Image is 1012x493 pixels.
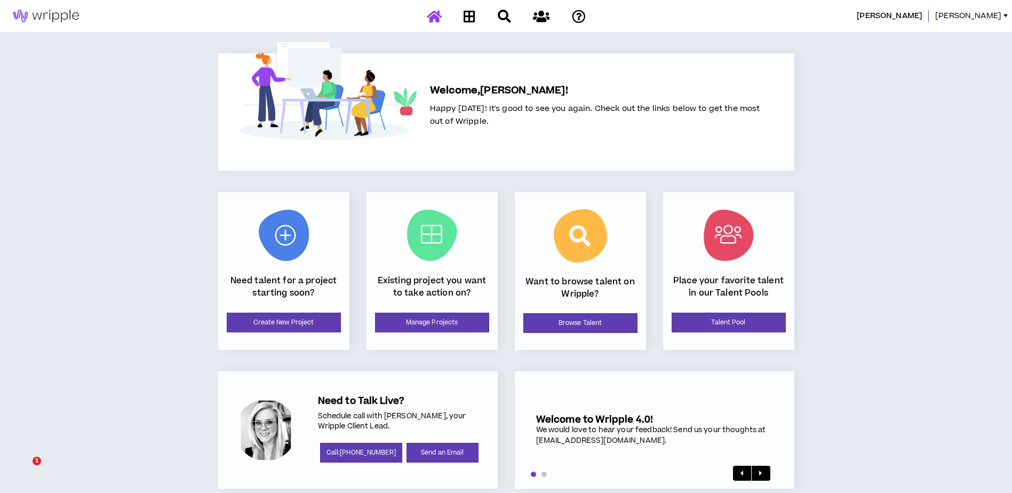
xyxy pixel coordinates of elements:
span: Happy [DATE]! It's good to see you again. Check out the links below to get the most out of Wripple. [430,103,760,127]
p: Schedule call with [PERSON_NAME], your Wripple Client Lead. [318,411,481,432]
h5: Welcome to Wripple 4.0! [536,414,773,425]
a: Manage Projects [375,313,489,332]
img: New Project [259,210,309,261]
span: 1 [33,457,41,465]
span: [PERSON_NAME] [935,10,1001,22]
div: We would love to hear your feedback! Send us your thoughts at [EMAIL_ADDRESS][DOMAIN_NAME]. [536,425,773,446]
div: Amanda P. [235,400,297,461]
h5: Welcome, [PERSON_NAME] ! [430,83,760,98]
img: Talent Pool [704,210,754,261]
a: Send an Email [407,443,479,463]
p: Existing project you want to take action on? [375,275,489,299]
a: Browse Talent [523,313,638,333]
a: Create New Project [227,313,341,332]
img: Current Projects [407,210,457,261]
span: McDonald's [857,10,922,22]
p: Place your favorite talent in our Talent Pools [672,275,786,299]
a: Call:[PHONE_NUMBER] [320,443,402,463]
h5: Need to Talk Live? [318,395,481,407]
a: Talent Pool [672,313,786,332]
p: Need talent for a project starting soon? [227,275,341,299]
p: Want to browse talent on Wripple? [523,276,638,300]
iframe: Intercom live chat [11,457,36,482]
